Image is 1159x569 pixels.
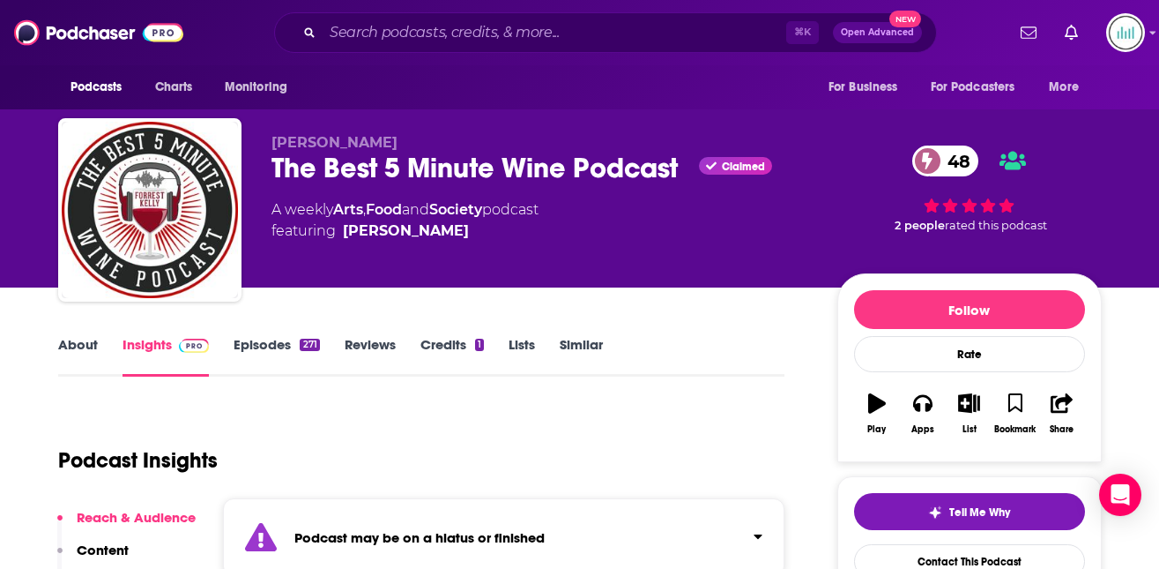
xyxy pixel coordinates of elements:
strong: Podcast may be on a hiatus or finished [294,529,545,546]
button: List [946,382,992,445]
span: ⌘ K [786,21,819,44]
button: open menu [58,71,145,104]
button: Follow [854,290,1085,329]
input: Search podcasts, credits, & more... [323,19,786,47]
button: Apps [900,382,946,445]
a: Reviews [345,336,396,377]
a: Episodes271 [234,336,319,377]
span: Logged in as podglomerate [1106,13,1145,52]
a: About [58,336,98,377]
button: Reach & Audience [57,509,196,542]
div: 271 [300,339,319,351]
span: Tell Me Why [949,505,1010,520]
span: For Podcasters [931,75,1015,100]
div: Rate [854,336,1085,372]
button: open menu [919,71,1041,104]
a: 48 [912,146,979,176]
span: [PERSON_NAME] [271,134,397,151]
a: Show notifications dropdown [1058,18,1085,48]
button: open menu [212,71,310,104]
button: open menu [816,71,920,104]
div: List [962,424,977,435]
span: Open Advanced [841,28,914,37]
span: featuring [271,221,539,242]
div: Play [867,424,886,435]
img: Podchaser - Follow, Share and Rate Podcasts [14,16,183,49]
span: Claimed [722,162,765,171]
a: InsightsPodchaser Pro [123,336,210,377]
div: Open Intercom Messenger [1099,474,1141,516]
h1: Podcast Insights [58,447,218,474]
div: Apps [911,424,934,435]
a: Charts [144,71,204,104]
img: The Best 5 Minute Wine Podcast [62,122,238,298]
span: Monitoring [225,75,287,100]
a: Lists [509,336,535,377]
div: 48 2 peoplerated this podcast [837,134,1102,243]
img: User Profile [1106,13,1145,52]
button: Share [1038,382,1084,445]
span: New [889,11,921,27]
div: Share [1050,424,1074,435]
img: Podchaser Pro [179,339,210,353]
a: Similar [560,336,603,377]
p: Content [77,542,129,558]
button: tell me why sparkleTell Me Why [854,493,1085,530]
span: For Business [828,75,898,100]
span: 2 people [895,219,945,232]
span: rated this podcast [945,219,1047,232]
span: 48 [930,146,979,176]
a: Credits1 [420,336,484,377]
a: Society [429,201,482,218]
span: and [402,201,429,218]
a: Food [366,201,402,218]
span: , [363,201,366,218]
div: 1 [475,339,484,351]
div: [PERSON_NAME] [343,221,469,242]
div: Bookmark [994,424,1036,435]
div: A weekly podcast [271,199,539,242]
img: tell me why sparkle [928,505,942,520]
span: More [1049,75,1079,100]
button: Show profile menu [1106,13,1145,52]
p: Reach & Audience [77,509,196,526]
a: Arts [333,201,363,218]
a: Show notifications dropdown [1014,18,1044,48]
div: Search podcasts, credits, & more... [274,12,937,53]
button: Bookmark [992,382,1038,445]
button: Play [854,382,900,445]
span: Charts [155,75,193,100]
button: open menu [1036,71,1101,104]
button: Open AdvancedNew [833,22,922,43]
span: Podcasts [71,75,123,100]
